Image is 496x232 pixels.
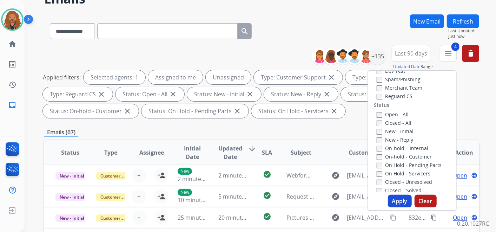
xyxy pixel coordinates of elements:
[254,70,343,84] div: Type: Customer Support
[377,67,405,74] label: Dev Test
[263,212,271,221] mat-icon: check_circle
[377,179,432,185] label: Closed - Unresolved
[115,87,184,101] div: Status: Open - All
[377,162,442,168] label: On Hold - Pending Parts
[377,128,414,135] label: New - Initial
[369,48,386,65] div: +135
[178,175,215,183] span: 2 minutes ago
[448,34,479,39] span: Just now
[132,168,146,182] button: +
[377,76,421,83] label: Spam/Phishing
[388,195,412,207] button: Apply
[84,70,145,84] div: Selected agents: 1
[96,193,142,201] span: Customer Support
[157,171,166,180] mat-icon: person_add
[132,189,146,204] button: +
[377,120,411,126] label: Closed - All
[55,193,88,201] span: New - Initial
[349,148,376,157] span: Customer
[431,214,437,221] mat-icon: content_copy
[43,73,81,82] p: Applied filters:
[457,219,489,228] p: 0.20.1027RC
[453,171,467,180] span: Open
[240,27,249,36] mat-icon: search
[137,192,140,201] span: +
[251,104,345,118] div: Status: On Hold - Servicers
[377,180,382,185] input: Closed - Unresolved
[8,60,16,69] mat-icon: list_alt
[132,211,146,225] button: +
[286,214,333,221] span: Pictures for claim
[331,213,340,222] mat-icon: explore
[8,80,16,89] mat-icon: history
[410,14,444,28] button: New Email
[444,49,452,58] mat-icon: menu
[219,193,256,200] span: 5 minutes ago
[187,87,261,101] div: Status: New - Initial
[97,90,106,98] mat-icon: close
[331,171,340,180] mat-icon: explore
[157,213,166,222] mat-icon: person_add
[453,192,467,201] span: Open
[415,195,437,207] button: Clear
[55,214,88,222] span: New - Initial
[61,148,79,157] span: Status
[206,70,251,84] div: Unassigned
[96,214,142,222] span: Customer Support
[377,137,382,143] input: New - Reply
[262,148,272,157] span: SLA
[453,213,467,222] span: Open
[347,213,386,222] span: [EMAIL_ADDRESS][DOMAIN_NAME]
[377,136,413,143] label: New - Reply
[377,146,382,152] input: On-hold – Internal
[219,214,259,221] span: 20 minutes ago
[377,69,382,74] input: Dev Test
[148,70,203,84] div: Assigned to me
[374,102,389,109] label: Status
[377,163,382,168] input: On Hold - Pending Parts
[330,107,338,115] mat-icon: close
[263,170,271,179] mat-icon: check_circle
[347,192,386,201] span: [EMAIL_ADDRESS][DOMAIN_NAME]
[43,87,113,101] div: Type: Reguard CS
[178,214,218,221] span: 25 minutes ago
[178,196,218,204] span: 10 minutes ago
[246,90,254,98] mat-icon: close
[8,101,16,109] mat-icon: inbox
[447,14,479,28] button: Refresh
[96,172,142,180] span: Customer Support
[327,73,336,82] mat-icon: close
[440,45,457,62] button: 4
[448,28,479,34] span: Last Updated:
[377,121,382,126] input: Closed - All
[377,187,422,194] label: Closed – Solved
[377,170,430,177] label: On Hold - Servicers
[178,168,192,175] p: New
[219,144,243,161] span: Updated Date
[291,148,311,157] span: Subject
[438,140,479,165] th: Action
[264,87,338,101] div: Status: New - Reply
[390,214,396,221] mat-icon: content_copy
[377,85,382,91] input: Merchant Team
[377,111,409,118] label: Open - All
[263,191,271,200] mat-icon: check_circle
[377,94,382,99] input: Reguard CS
[377,129,382,135] input: New - Initial
[286,172,445,179] span: Webform from [EMAIL_ADDRESS][DOMAIN_NAME] on [DATE]
[377,112,382,118] input: Open - All
[178,189,192,196] p: New
[377,171,382,177] input: On Hold - Servicers
[123,107,132,115] mat-icon: close
[157,192,166,201] mat-icon: person_add
[471,214,477,221] mat-icon: language
[345,70,437,84] div: Type: Shipping Protection
[467,49,475,58] mat-icon: delete
[104,148,117,157] span: Type
[377,154,382,160] input: On-hold - Customer
[451,43,459,51] span: 4
[377,188,382,194] input: Closed – Solved
[137,213,140,222] span: +
[341,87,432,101] div: Status: On-hold – Internal
[393,64,433,70] span: Range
